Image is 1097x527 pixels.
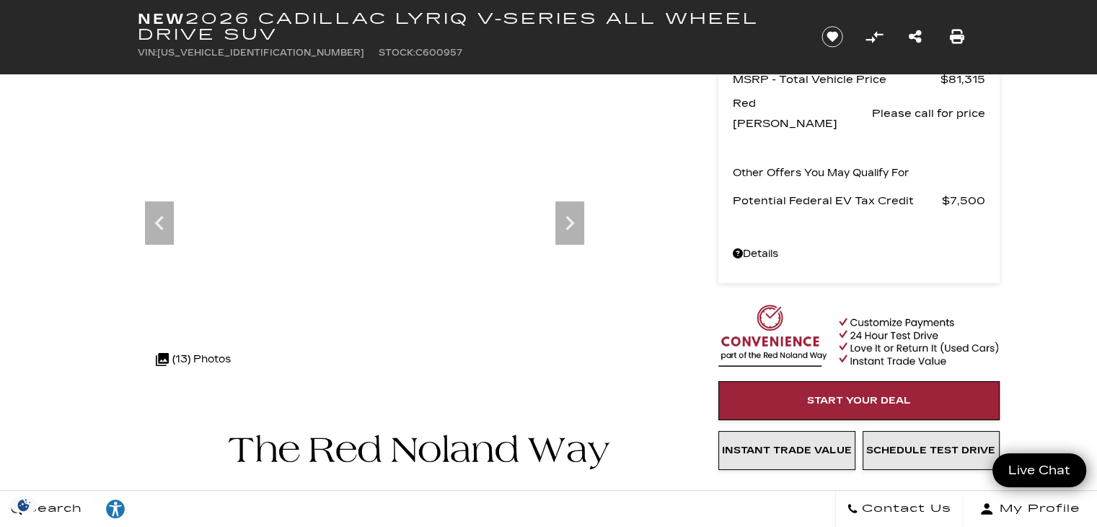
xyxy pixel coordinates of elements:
a: Instant Trade Value [718,431,855,470]
span: C600957 [415,48,462,58]
span: VIN: [138,48,157,58]
span: $7,500 [942,191,985,211]
h1: 2026 Cadillac LYRIQ V-Series All Wheel Drive SUV [138,11,798,43]
span: Search [22,499,82,519]
span: Live Chat [1001,462,1078,479]
span: Contact Us [858,499,951,519]
section: Click to Open Cookie Consent Modal [7,497,40,513]
span: Red [PERSON_NAME] [733,93,872,134]
button: Compare Vehicle [863,26,885,48]
div: (13) Photos [149,342,238,377]
span: MSRP - Total Vehicle Price [733,69,940,90]
a: Details [733,244,985,264]
a: Contact Us [835,491,963,527]
a: Schedule Test Drive [863,431,1000,470]
a: Live Chat [992,453,1086,487]
span: Potential Federal EV Tax Credit [733,191,942,211]
span: Instant Trade Value [722,445,852,456]
a: Explore your accessibility options [94,491,138,527]
a: Start Your Deal [718,381,1000,420]
a: Share this New 2026 Cadillac LYRIQ V-Series All Wheel Drive SUV [909,27,922,47]
span: My Profile [994,499,1080,519]
span: Schedule Test Drive [866,445,995,456]
img: Opt-Out Icon [7,497,40,513]
div: Previous [145,201,174,245]
strong: New [138,10,185,27]
button: Save vehicle [816,25,848,48]
button: Open user profile menu [963,491,1097,527]
a: Red [PERSON_NAME] Please call for price [733,93,985,134]
a: Print this New 2026 Cadillac LYRIQ V-Series All Wheel Drive SUV [950,27,964,47]
span: Start Your Deal [807,395,911,406]
span: Stock: [379,48,415,58]
div: Explore your accessibility options [94,498,137,520]
span: Please call for price [872,103,985,123]
span: [US_VEHICLE_IDENTIFICATION_NUMBER] [157,48,364,58]
div: Next [555,201,584,245]
p: Other Offers You May Qualify For [733,163,909,183]
a: MSRP - Total Vehicle Price $81,315 [733,69,985,90]
a: Potential Federal EV Tax Credit $7,500 [733,191,985,211]
span: $81,315 [940,69,985,90]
